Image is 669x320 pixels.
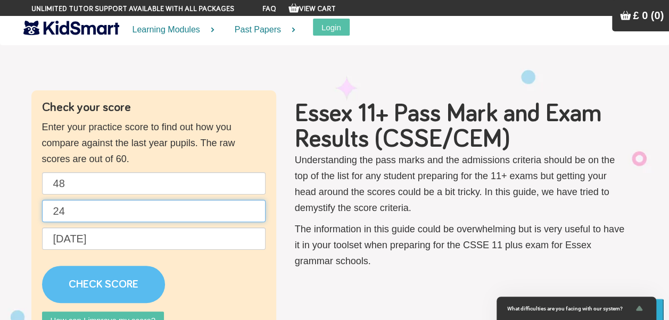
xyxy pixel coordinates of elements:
a: FAQ [262,5,276,13]
span: What difficulties are you facing with our system? [507,306,633,311]
a: CHECK SCORE [42,266,165,303]
button: Login [313,19,350,36]
span: £ 0 (0) [633,10,664,21]
input: English raw score [42,172,266,195]
p: Enter your practice score to find out how you compare against the last year pupils. The raw score... [42,119,266,167]
img: KidSmart logo [23,19,119,37]
p: Understanding the pass marks and the admissions criteria should be on the top of the list for any... [295,152,627,216]
img: Your items in the shopping basket [288,3,299,13]
input: Maths raw score [42,200,266,222]
img: Your items in the shopping basket [620,10,631,21]
h4: Check your score [42,101,266,114]
input: Date of birth (d/m/y) e.g. 27/12/2007 [42,228,266,250]
a: View Cart [288,5,336,13]
span: Unlimited tutor support available with all packages [31,4,234,14]
a: Past Papers [221,16,302,44]
p: The information in this guide could be overwhelming but is very useful to have it in your toolset... [295,221,627,269]
button: Show survey - What difficulties are you facing with our system? [507,302,646,315]
a: Learning Modules [119,16,221,44]
h1: Essex 11+ Pass Mark and Exam Results (CSSE/CEM) [295,101,627,152]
